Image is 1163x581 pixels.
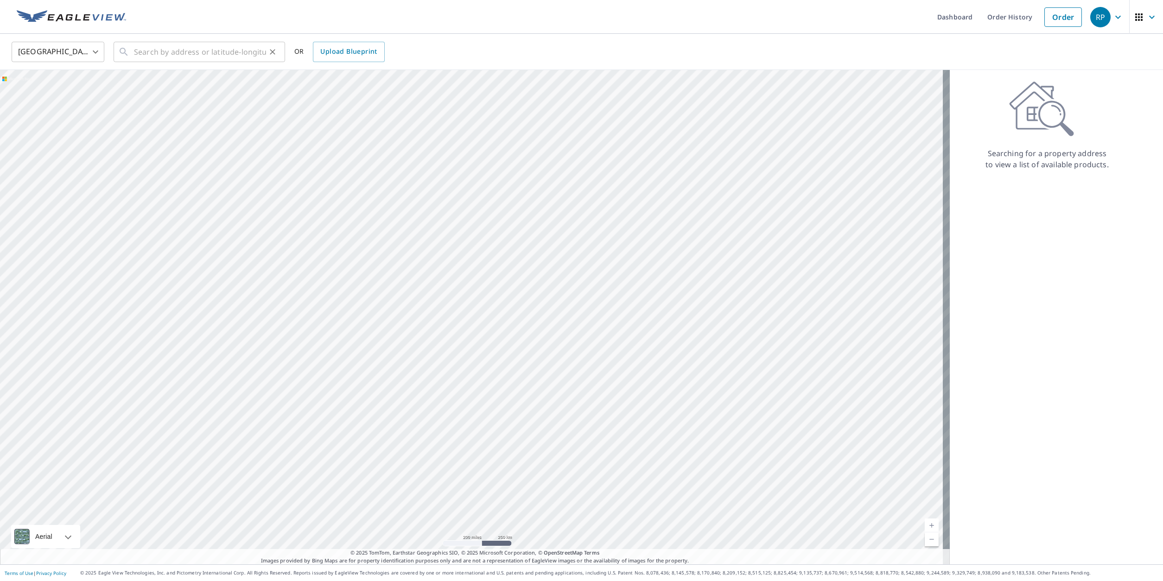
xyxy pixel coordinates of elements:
div: Aerial [11,525,80,548]
div: [GEOGRAPHIC_DATA] [12,39,104,65]
a: Terms [584,549,599,556]
a: OpenStreetMap [544,549,583,556]
a: Current Level 5, Zoom Out [925,532,939,546]
span: © 2025 TomTom, Earthstar Geographics SIO, © 2025 Microsoft Corporation, © [350,549,599,557]
div: Aerial [32,525,55,548]
a: Terms of Use [5,570,33,576]
input: Search by address or latitude-longitude [134,39,266,65]
p: © 2025 Eagle View Technologies, Inc. and Pictometry International Corp. All Rights Reserved. Repo... [80,569,1158,576]
p: | [5,570,66,576]
a: Privacy Policy [36,570,66,576]
p: Searching for a property address to view a list of available products. [985,148,1109,170]
div: OR [294,42,385,62]
a: Upload Blueprint [313,42,384,62]
a: Order [1044,7,1082,27]
img: EV Logo [17,10,126,24]
span: Upload Blueprint [320,46,377,57]
a: Current Level 5, Zoom In [925,518,939,532]
button: Clear [266,45,279,58]
div: RP [1090,7,1111,27]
